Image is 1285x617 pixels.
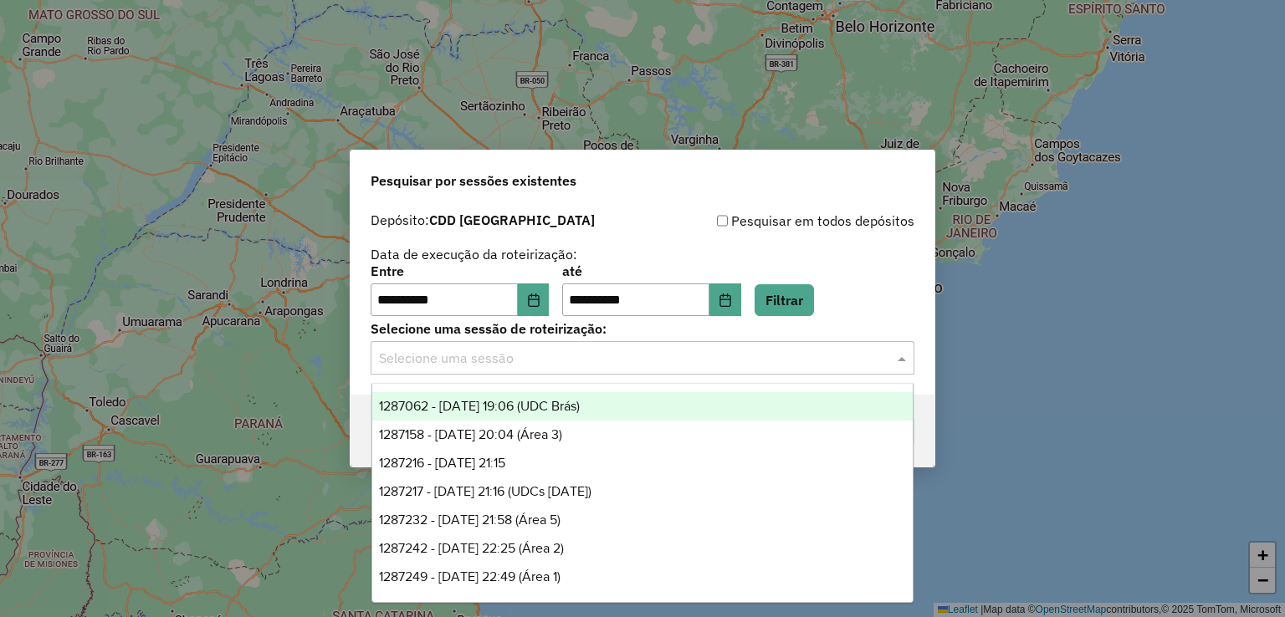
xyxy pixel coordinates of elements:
span: 1287158 - [DATE] 20:04 (Área 3) [379,427,562,441]
ng-dropdown-panel: Options list [371,383,914,603]
label: até [562,261,740,281]
span: 1287217 - [DATE] 21:16 (UDCs [DATE]) [379,484,591,498]
strong: CDD [GEOGRAPHIC_DATA] [429,212,595,228]
button: Choose Date [518,283,550,317]
span: 1287232 - [DATE] 21:58 (Área 5) [379,512,561,527]
span: 1287216 - [DATE] 21:15 [379,456,505,470]
div: Pesquisar em todos depósitos [642,211,914,231]
label: Selecione uma sessão de roteirização: [371,319,914,339]
span: Pesquisar por sessões existentes [371,171,576,191]
label: Data de execução da roteirização: [371,244,577,264]
span: 1287062 - [DATE] 19:06 (UDC Brás) [379,399,580,413]
span: 1287249 - [DATE] 22:49 (Área 1) [379,569,561,584]
button: Filtrar [755,284,814,316]
label: Entre [371,261,549,281]
span: 1287242 - [DATE] 22:25 (Área 2) [379,541,564,555]
label: Depósito: [371,210,595,230]
button: Choose Date [709,283,741,317]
